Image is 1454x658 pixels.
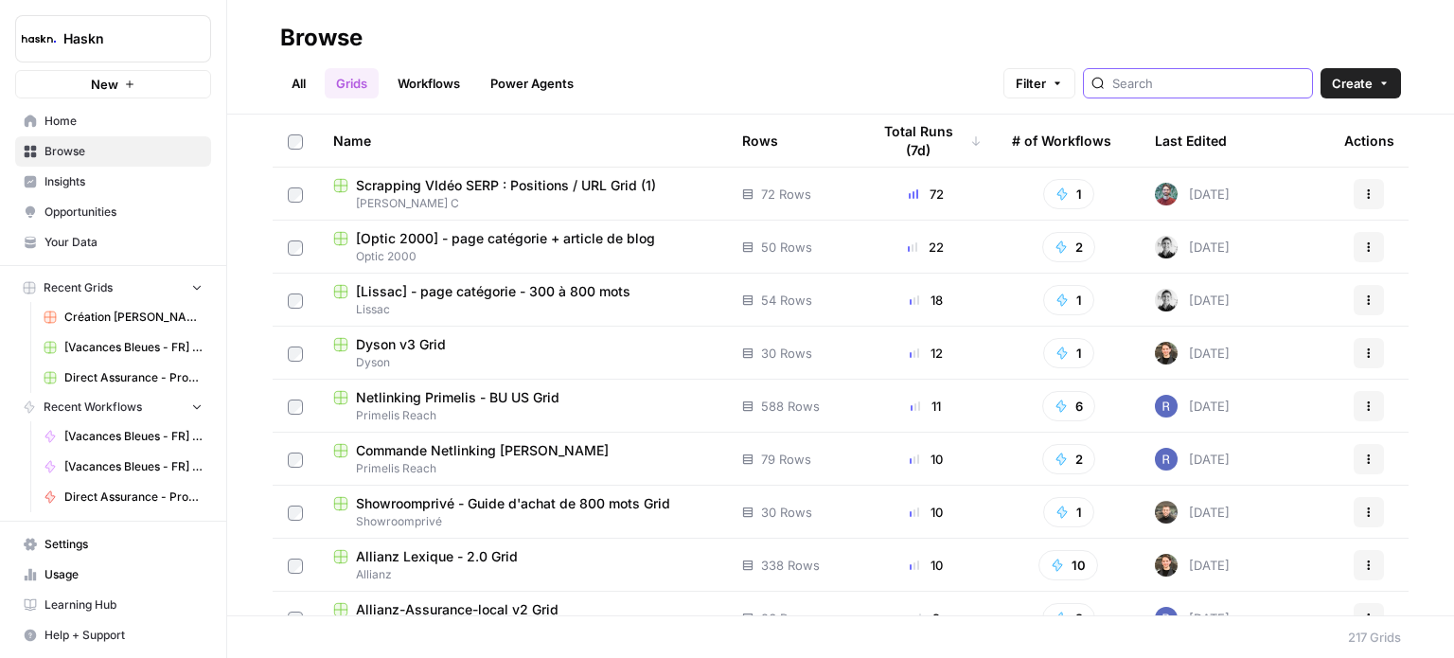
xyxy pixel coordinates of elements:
[15,70,211,98] button: New
[44,596,203,614] span: Learning Hub
[356,600,559,619] span: Allianz-Assurance-local v2 Grid
[333,229,712,265] a: [Optic 2000] - page catégorie + article de blogOptic 2000
[1043,179,1094,209] button: 1
[1042,444,1095,474] button: 2
[15,197,211,227] a: Opportunities
[1112,74,1304,93] input: Search
[44,279,113,296] span: Recent Grids
[1332,74,1373,93] span: Create
[1042,391,1095,421] button: 6
[1003,68,1075,98] button: Filter
[870,556,982,575] div: 10
[15,590,211,620] a: Learning Hub
[333,441,712,477] a: Commande Netlinking [PERSON_NAME]Primelis Reach
[870,238,982,257] div: 22
[356,229,655,248] span: [Optic 2000] - page catégorie + article de blog
[35,421,211,452] a: [Vacances Bleues - FR] Pages refonte sites hôtels - [GEOGRAPHIC_DATA]
[1155,342,1230,365] div: [DATE]
[280,68,317,98] a: All
[1155,607,1230,630] div: [DATE]
[15,620,211,650] button: Help + Support
[64,489,203,506] span: Direct Assurance - Prod édito
[63,29,178,48] span: Haskn
[1043,497,1094,527] button: 1
[870,344,982,363] div: 12
[870,503,982,522] div: 10
[742,115,778,167] div: Rows
[1012,115,1111,167] div: # of Workflows
[333,566,712,583] span: Allianz
[333,547,712,583] a: Allianz Lexique - 2.0 GridAllianz
[1344,115,1394,167] div: Actions
[44,113,203,130] span: Home
[1155,183,1178,205] img: kh2zl9bepegbkudgc8udwrcnxcy3
[325,68,379,98] a: Grids
[35,482,211,512] a: Direct Assurance - Prod édito
[333,460,712,477] span: Primelis Reach
[15,15,211,62] button: Workspace: Haskn
[356,388,559,407] span: Netlinking Primelis - BU US Grid
[280,23,363,53] div: Browse
[870,397,982,416] div: 11
[333,176,712,212] a: Scrapping VIdéo SERP : Positions / URL Grid (1)[PERSON_NAME] C
[64,369,203,386] span: Direct Assurance - Prod [PERSON_NAME] (1)
[1155,236,1230,258] div: [DATE]
[1042,603,1095,633] button: 2
[1155,554,1230,577] div: [DATE]
[870,185,982,204] div: 72
[1155,342,1178,365] img: uhgcgt6zpiex4psiaqgkk0ok3li6
[1321,68,1401,98] button: Create
[1155,289,1178,311] img: 5iwot33yo0fowbxplqtedoh7j1jy
[333,407,712,424] span: Primelis Reach
[870,450,982,469] div: 10
[91,75,118,94] span: New
[356,335,446,354] span: Dyson v3 Grid
[15,529,211,560] a: Settings
[1348,628,1401,647] div: 217 Grids
[15,560,211,590] a: Usage
[1042,232,1095,262] button: 2
[761,185,811,204] span: 72 Rows
[761,609,812,628] span: 26 Rows
[356,494,670,513] span: Showroomprivé - Guide d'achat de 800 mots Grid
[333,301,712,318] span: Lissac
[64,309,203,326] span: Création [PERSON_NAME]
[44,399,142,416] span: Recent Workflows
[356,441,609,460] span: Commande Netlinking [PERSON_NAME]
[64,428,203,445] span: [Vacances Bleues - FR] Pages refonte sites hôtels - [GEOGRAPHIC_DATA]
[35,302,211,332] a: Création [PERSON_NAME]
[761,556,820,575] span: 338 Rows
[1155,554,1178,577] img: uhgcgt6zpiex4psiaqgkk0ok3li6
[1016,74,1046,93] span: Filter
[22,22,56,56] img: Haskn Logo
[356,547,518,566] span: Allianz Lexique - 2.0 Grid
[1043,285,1094,315] button: 1
[761,397,820,416] span: 588 Rows
[870,609,982,628] div: 9
[44,234,203,251] span: Your Data
[870,291,982,310] div: 18
[386,68,471,98] a: Workflows
[479,68,585,98] a: Power Agents
[356,282,630,301] span: [Lissac] - page catégorie - 300 à 800 mots
[1155,501,1230,524] div: [DATE]
[333,248,712,265] span: Optic 2000
[64,339,203,356] span: [Vacances Bleues - FR] Pages refonte sites hôtels - [GEOGRAPHIC_DATA] (Grid)
[44,536,203,553] span: Settings
[64,458,203,475] span: [Vacances Bleues - FR] Pages refonte sites hôtels - [GEOGRAPHIC_DATA]
[1155,289,1230,311] div: [DATE]
[15,274,211,302] button: Recent Grids
[1155,448,1230,471] div: [DATE]
[35,332,211,363] a: [Vacances Bleues - FR] Pages refonte sites hôtels - [GEOGRAPHIC_DATA] (Grid)
[44,173,203,190] span: Insights
[333,600,712,636] a: Allianz-Assurance-local v2 GridAllianz Projet Site Agent
[1155,183,1230,205] div: [DATE]
[761,344,812,363] span: 30 Rows
[333,354,712,371] span: Dyson
[35,363,211,393] a: Direct Assurance - Prod [PERSON_NAME] (1)
[356,176,656,195] span: Scrapping VIdéo SERP : Positions / URL Grid (1)
[44,204,203,221] span: Opportunities
[333,115,712,167] div: Name
[1155,115,1227,167] div: Last Edited
[333,282,712,318] a: [Lissac] - page catégorie - 300 à 800 motsLissac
